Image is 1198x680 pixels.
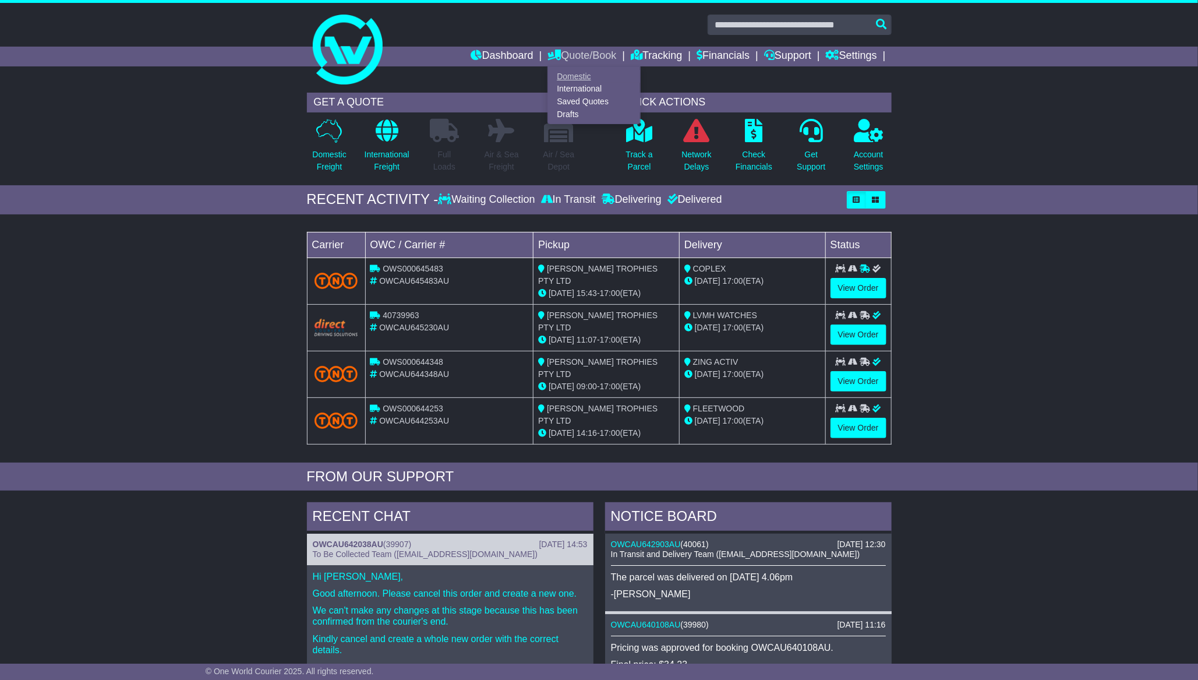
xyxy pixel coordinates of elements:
a: CheckFinancials [735,118,773,179]
div: (ETA) [684,275,821,287]
a: InternationalFreight [364,118,410,179]
span: [PERSON_NAME] TROPHIES PTY LTD [538,404,658,425]
div: Quote/Book [547,66,641,124]
a: Dashboard [471,47,533,66]
td: Carrier [307,232,365,258]
span: OWCAU644348AU [379,369,449,379]
a: View Order [831,278,886,298]
span: OWS000644253 [383,404,443,413]
a: GetSupport [796,118,826,179]
span: [DATE] [549,288,574,298]
a: OWCAU642038AU [313,540,383,549]
span: FLEETWOOD [693,404,745,413]
p: Air & Sea Freight [485,149,519,173]
div: - (ETA) [538,427,674,439]
span: 40061 [683,540,706,549]
p: Track a Parcel [626,149,653,173]
p: Domestic Freight [312,149,346,173]
span: 17:00 [723,323,743,332]
a: International [548,83,640,96]
img: Direct.png [314,319,358,336]
span: 40739963 [383,311,419,320]
a: Drafts [548,108,640,121]
a: View Order [831,418,886,438]
span: [DATE] [549,335,574,344]
p: The parcel was delivered on [DATE] 4.06pm [611,572,886,583]
div: (ETA) [684,322,821,334]
div: (ETA) [684,415,821,427]
span: 17:00 [723,369,743,379]
span: 17:00 [600,428,620,438]
p: Air / Sea Depot [543,149,575,173]
span: COPLEX [693,264,726,273]
p: Good afternoon. Please cancel this order and create a new one. [313,588,588,599]
td: OWC / Carrier # [365,232,533,258]
span: [DATE] [549,382,574,391]
div: [DATE] 11:16 [837,620,885,630]
span: [PERSON_NAME] TROPHIES PTY LTD [538,357,658,379]
td: Delivery [679,232,825,258]
span: To Be Collected Team ([EMAIL_ADDRESS][DOMAIN_NAME]) [313,549,538,559]
p: Final price: $34.23. [611,659,886,670]
p: We can't make any changes at this stage because this has been confirmed from the courier's end. [313,605,588,627]
a: AccountSettings [853,118,884,179]
div: - (ETA) [538,334,674,346]
span: 17:00 [600,382,620,391]
span: 15:43 [577,288,597,298]
span: [PERSON_NAME] TROPHIES PTY LTD [538,311,658,332]
span: [DATE] [695,369,720,379]
span: OWCAU645483AU [379,276,449,286]
img: TNT_Domestic.png [314,413,358,428]
span: In Transit and Delivery Team ([EMAIL_ADDRESS][DOMAIN_NAME]) [611,549,860,559]
td: Status [825,232,891,258]
span: OWCAU644253AU [379,416,449,425]
span: 09:00 [577,382,597,391]
span: 17:00 [723,416,743,425]
span: [PERSON_NAME] TROPHIES PTY LTD [538,264,658,286]
a: View Order [831,371,886,392]
p: International Freight [365,149,409,173]
span: LVMH WATCHES [693,311,757,320]
div: ( ) [611,620,886,630]
div: ( ) [313,540,588,549]
a: OWCAU642903AU [611,540,681,549]
span: 17:00 [600,288,620,298]
span: 17:00 [600,335,620,344]
div: GET A QUOTE [307,93,582,112]
div: Delivered [665,193,722,206]
p: -[PERSON_NAME] [611,589,886,600]
span: 17:00 [723,276,743,286]
span: 39980 [683,620,706,629]
div: RECENT CHAT [307,502,593,534]
div: FROM OUR SUPPORT [307,468,892,485]
a: Settings [826,47,877,66]
span: [DATE] [695,276,720,286]
a: Tracking [631,47,682,66]
span: 39907 [386,540,409,549]
div: [DATE] 14:53 [539,540,587,549]
span: OWS000645483 [383,264,443,273]
a: NetworkDelays [681,118,712,179]
a: Track aParcel [625,118,653,179]
img: TNT_Domestic.png [314,366,358,382]
a: Saved Quotes [548,96,640,108]
span: ZING ACTIV [693,357,738,367]
p: Get Support [797,149,825,173]
span: OWS000644348 [383,357,443,367]
div: QUICK ACTIONS [617,93,892,112]
a: Quote/Book [547,47,616,66]
div: (ETA) [684,368,821,380]
a: DomesticFreight [312,118,347,179]
a: Financials [697,47,750,66]
span: [DATE] [549,428,574,438]
span: OWCAU645230AU [379,323,449,332]
div: Delivering [599,193,665,206]
div: NOTICE BOARD [605,502,892,534]
p: Account Settings [854,149,884,173]
div: - (ETA) [538,380,674,393]
div: Waiting Collection [438,193,538,206]
div: RECENT ACTIVITY - [307,191,439,208]
img: TNT_Domestic.png [314,273,358,288]
span: [DATE] [695,416,720,425]
p: Pricing was approved for booking OWCAU640108AU. [611,642,886,653]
